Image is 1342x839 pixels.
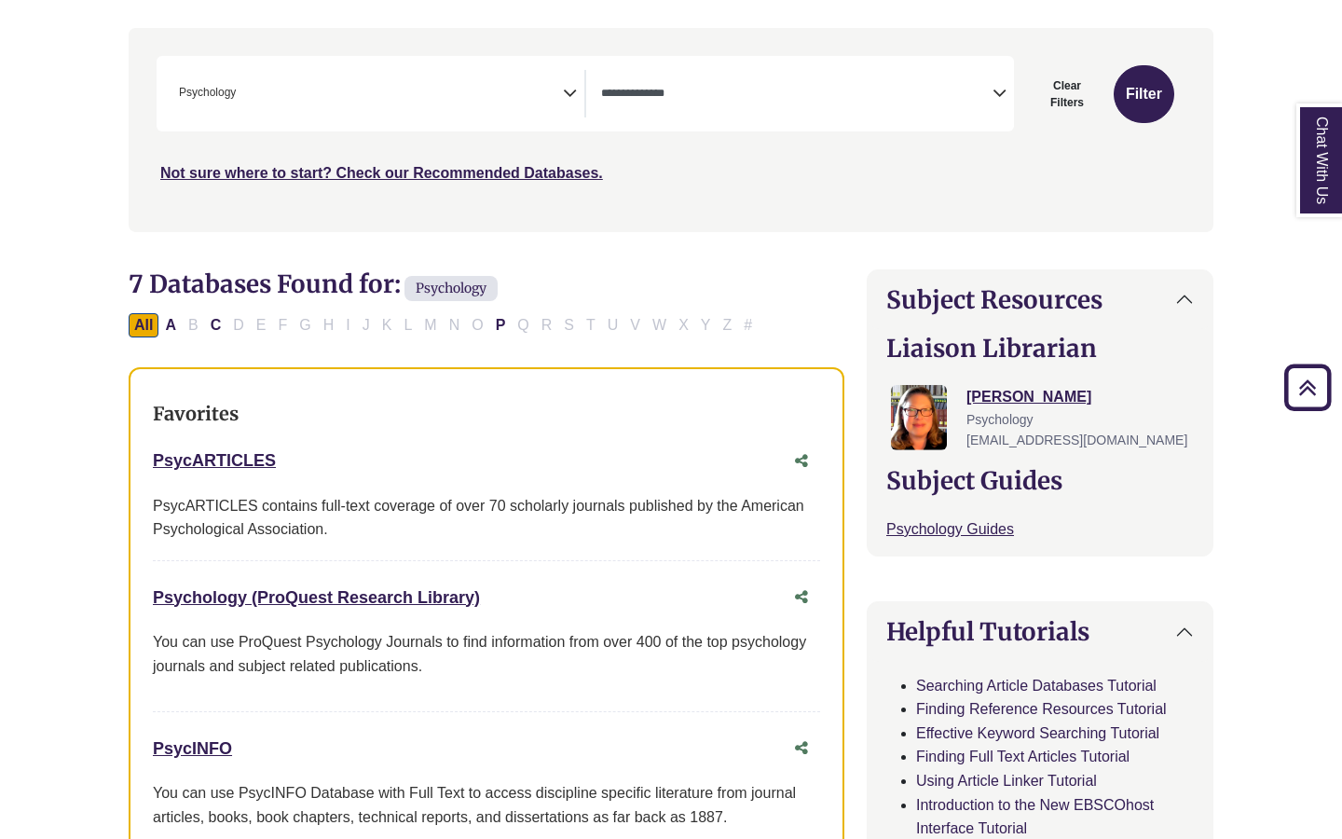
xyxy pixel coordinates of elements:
[129,268,401,299] span: 7 Databases Found for:
[1114,65,1174,123] button: Submit for Search Results
[160,165,603,181] a: Not sure where to start? Check our Recommended Databases.
[1278,375,1337,400] a: Back to Top
[171,84,236,102] li: Psychology
[601,88,993,103] textarea: Search
[153,739,232,758] a: PsycINFO
[153,588,480,607] a: Psychology (ProQuest Research Library)
[891,385,947,450] img: Jessica Moore
[783,580,820,615] button: Share this database
[966,412,1034,427] span: Psychology
[490,313,512,337] button: Filter Results P
[153,403,820,425] h3: Favorites
[129,316,760,332] div: Alpha-list to filter by first letter of database name
[129,28,1213,231] nav: Search filters
[916,725,1159,741] a: Effective Keyword Searching Tutorial
[916,678,1157,694] a: Searching Article Databases Tutorial
[1025,65,1109,123] button: Clear Filters
[404,276,498,301] span: Psychology
[129,313,158,337] button: All
[886,334,1194,363] h2: Liaison Librarian
[868,602,1212,661] button: Helpful Tutorials
[153,781,820,829] div: You can use PsycINFO Database with Full Text to access discipline specific literature from journa...
[153,451,276,470] a: PsycARTICLES
[916,773,1097,789] a: Using Article Linker Tutorial
[886,466,1194,495] h2: Subject Guides
[966,433,1187,447] span: [EMAIL_ADDRESS][DOMAIN_NAME]
[868,270,1212,329] button: Subject Resources
[916,749,1130,764] a: Finding Full Text Articles Tutorial
[916,701,1167,717] a: Finding Reference Resources Tutorial
[966,389,1091,405] a: [PERSON_NAME]
[886,521,1014,537] a: Psychology Guides
[240,88,248,103] textarea: Search
[153,630,820,678] p: You can use ProQuest Psychology Journals to find information from over 400 of the top psychology ...
[159,313,182,337] button: Filter Results A
[916,797,1154,837] a: Introduction to the New EBSCOhost Interface Tutorial
[205,313,227,337] button: Filter Results C
[783,731,820,766] button: Share this database
[783,444,820,479] button: Share this database
[179,84,236,102] span: Psychology
[153,494,820,542] div: PsycARTICLES contains full-text coverage of over 70 scholarly journals published by the American ...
